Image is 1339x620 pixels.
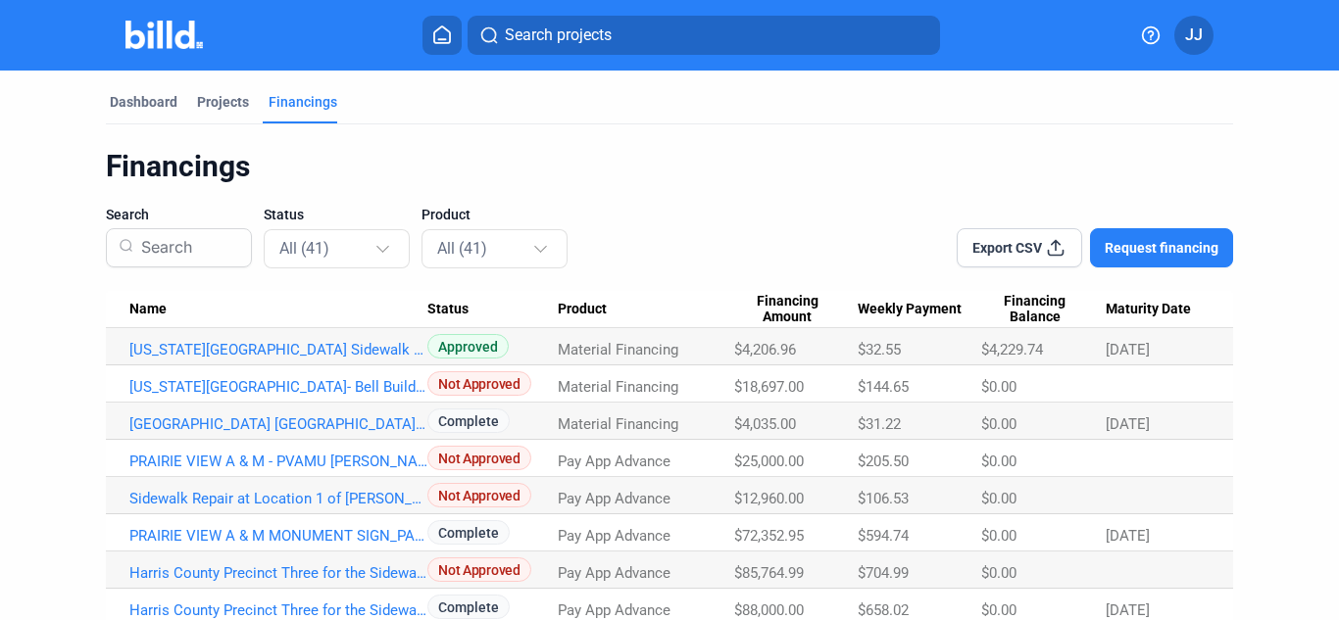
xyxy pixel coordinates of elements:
span: $658.02 [858,601,909,619]
span: $0.00 [981,415,1017,433]
span: Material Financing [558,378,678,396]
a: [US_STATE][GEOGRAPHIC_DATA]- Bell Building Generator Pad Replacement_MF_2 [129,378,427,396]
span: $106.53 [858,490,909,507]
span: Weekly Payment [858,301,962,318]
div: Status [427,301,558,318]
span: Not Approved [427,371,530,396]
span: $85,764.99 [734,564,804,582]
span: Material Financing [558,341,678,358]
span: $25,000.00 [734,453,804,470]
span: Product [558,301,607,318]
button: JJ [1174,16,1214,55]
div: Financings [269,92,337,112]
span: $0.00 [981,453,1017,470]
span: Status [427,301,469,318]
span: $88,000.00 [734,601,804,619]
span: Name [129,301,167,318]
div: Maturity Date [1106,301,1210,318]
span: Material Financing [558,415,678,433]
span: $144.65 [858,378,909,396]
mat-select-trigger: All (41) [279,239,329,258]
span: [DATE] [1106,341,1150,358]
span: Financing Amount [734,293,841,326]
span: $0.00 [981,490,1017,507]
span: Complete [427,408,510,433]
span: [DATE] [1106,601,1150,619]
span: $4,229.74 [981,341,1043,358]
a: [US_STATE][GEOGRAPHIC_DATA] Sidewalk Replacement_MF_1 [129,341,427,358]
span: Pay App Advance [558,601,670,619]
span: [DATE] [1106,415,1150,433]
a: [GEOGRAPHIC_DATA] [GEOGRAPHIC_DATA] Repair_MF_1 [129,415,427,433]
span: Export CSV [972,238,1042,258]
div: Dashboard [110,92,177,112]
a: Harris County Precinct Three for the Sidewalk Project - [GEOGRAPHIC_DATA], Alief 6_PA_DEC_2 [129,564,427,582]
div: Financing Amount [734,293,859,326]
span: Maturity Date [1106,301,1191,318]
span: Not Approved [427,483,530,507]
span: $0.00 [981,601,1017,619]
span: Complete [427,520,510,545]
button: Request financing [1090,228,1233,267]
span: JJ [1185,24,1203,47]
a: Harris County Precinct Three for the Sidewalk Project - [GEOGRAPHIC_DATA], Alief 6_PA_DEC [129,601,427,619]
div: Weekly Payment [858,301,981,318]
div: Financings [106,148,1232,185]
a: PRAIRIE VIEW A & M - PVAMU [PERSON_NAME] TUNNEL LID REMOVAL_PA_APR [129,453,427,470]
span: $4,206.96 [734,341,796,358]
div: Name [129,301,427,318]
span: $32.55 [858,341,901,358]
button: Search projects [468,16,940,55]
div: Projects [197,92,249,112]
mat-select-trigger: All (41) [437,239,487,258]
span: $0.00 [981,527,1017,545]
span: Pay App Advance [558,564,670,582]
span: $594.74 [858,527,909,545]
a: Sidewalk Repair at Location 1 of [PERSON_NAME] for [GEOGRAPHIC_DATA] 2_PA_[DATE] [129,490,427,507]
span: Pay App Advance [558,527,670,545]
span: $704.99 [858,564,909,582]
span: $12,960.00 [734,490,804,507]
div: Financing Balance [981,293,1106,326]
span: Product [422,205,471,224]
a: PRAIRIE VIEW A & M MONUMENT SIGN_PA_MAY [129,527,427,545]
input: Search [133,222,239,273]
span: Search [106,205,149,224]
span: $72,352.95 [734,527,804,545]
span: Status [264,205,304,224]
span: $18,697.00 [734,378,804,396]
span: $4,035.00 [734,415,796,433]
span: [DATE] [1106,527,1150,545]
span: Complete [427,595,510,619]
span: Approved [427,334,509,358]
span: Search projects [505,24,612,47]
span: $31.22 [858,415,901,433]
span: Not Approved [427,446,530,470]
span: $0.00 [981,564,1017,582]
span: Request financing [1105,238,1218,258]
button: Export CSV [957,228,1082,267]
div: Product [558,301,734,318]
span: Not Approved [427,557,530,582]
span: $0.00 [981,378,1017,396]
img: Billd Company Logo [125,21,203,49]
span: Pay App Advance [558,490,670,507]
span: $205.50 [858,453,909,470]
span: Financing Balance [981,293,1088,326]
span: Pay App Advance [558,453,670,470]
